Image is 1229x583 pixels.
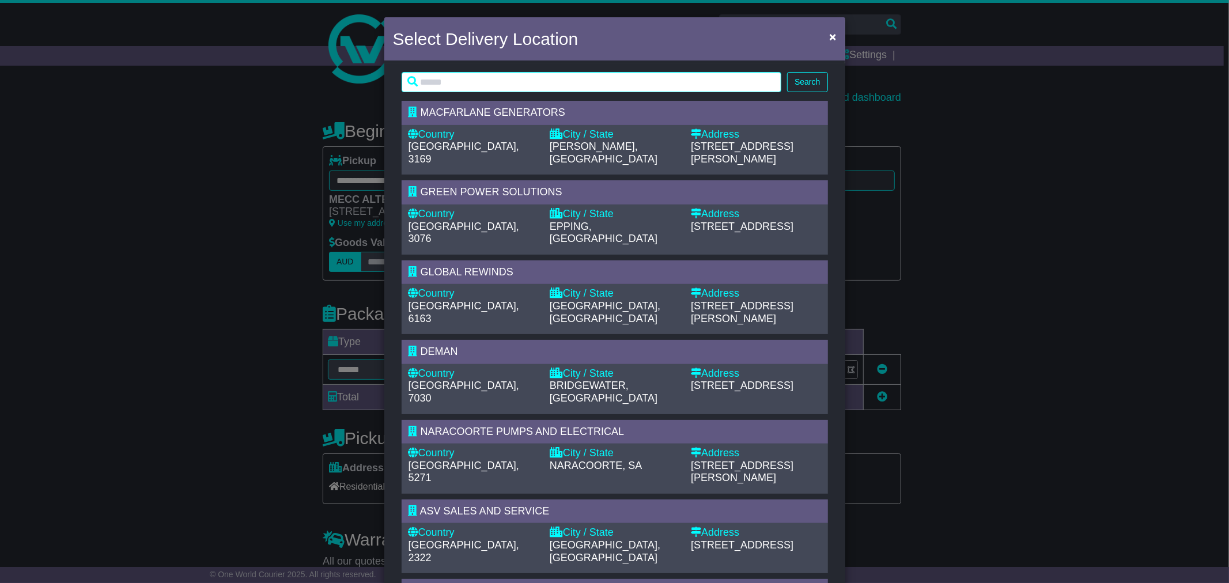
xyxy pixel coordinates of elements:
span: NARACOORTE, SA [550,460,642,471]
span: GLOBAL REWINDS [421,266,513,278]
span: [PERSON_NAME], [GEOGRAPHIC_DATA] [550,141,657,165]
span: [STREET_ADDRESS] [691,539,793,551]
span: [GEOGRAPHIC_DATA], 3169 [409,141,519,165]
span: × [829,30,836,43]
div: Address [691,368,820,380]
div: City / State [550,287,679,300]
span: MACFARLANE GENERATORS [421,107,565,118]
span: ASV SALES AND SERVICE [420,505,550,517]
div: Country [409,368,538,380]
div: Address [691,447,820,460]
span: [STREET_ADDRESS] [691,380,793,391]
div: Country [409,447,538,460]
span: [STREET_ADDRESS] [691,221,793,232]
span: EPPING, [GEOGRAPHIC_DATA] [550,221,657,245]
div: City / State [550,368,679,380]
button: Search [787,72,827,92]
div: City / State [550,208,679,221]
span: [GEOGRAPHIC_DATA], 7030 [409,380,519,404]
span: NARACOORTE PUMPS AND ELECTRICAL [421,426,625,437]
span: [STREET_ADDRESS][PERSON_NAME] [691,460,793,484]
button: Close [823,25,842,48]
div: Country [409,527,538,539]
span: GREEN POWER SOLUTIONS [421,186,562,198]
div: Country [409,128,538,141]
span: BRIDGEWATER, [GEOGRAPHIC_DATA] [550,380,657,404]
div: City / State [550,128,679,141]
h4: Select Delivery Location [393,26,578,52]
span: [GEOGRAPHIC_DATA], 2322 [409,539,519,563]
span: [GEOGRAPHIC_DATA], [GEOGRAPHIC_DATA] [550,539,660,563]
span: [GEOGRAPHIC_DATA], 3076 [409,221,519,245]
span: [STREET_ADDRESS][PERSON_NAME] [691,141,793,165]
div: Country [409,208,538,221]
div: City / State [550,527,679,539]
div: Address [691,128,820,141]
span: DEMAN [421,346,458,357]
span: [GEOGRAPHIC_DATA], 6163 [409,300,519,324]
span: [GEOGRAPHIC_DATA], [GEOGRAPHIC_DATA] [550,300,660,324]
span: [STREET_ADDRESS][PERSON_NAME] [691,300,793,324]
div: Address [691,527,820,539]
span: [GEOGRAPHIC_DATA], 5271 [409,460,519,484]
div: Address [691,287,820,300]
div: City / State [550,447,679,460]
div: Country [409,287,538,300]
div: Address [691,208,820,221]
